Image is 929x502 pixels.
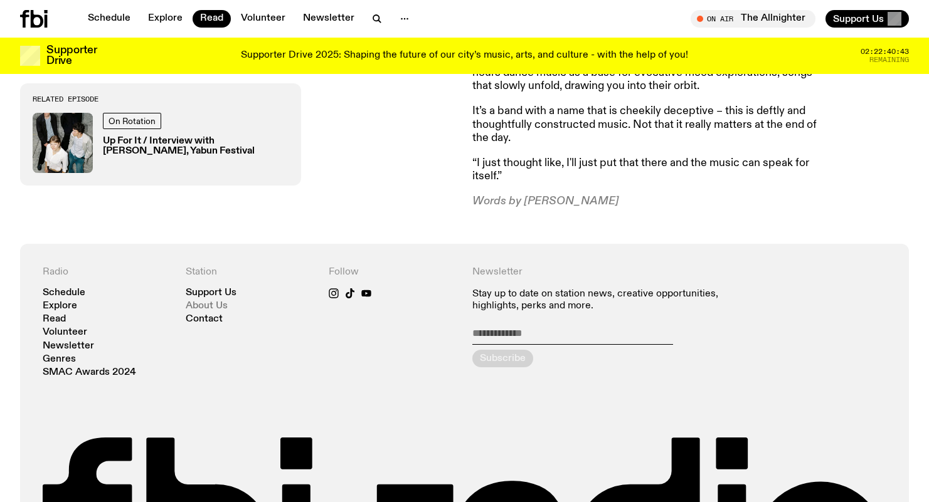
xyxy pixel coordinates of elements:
a: Newsletter [295,10,362,28]
h3: Related Episode [33,96,289,103]
a: Explore [43,301,77,311]
a: Explore [141,10,190,28]
a: SMAC Awards 2024 [43,368,136,377]
p: Supporter Drive 2025: Shaping the future of our city’s music, arts, and culture - with the help o... [241,50,688,61]
a: Genres [43,355,76,364]
a: Schedule [80,10,138,28]
h4: Newsletter [472,266,743,278]
a: Volunteer [233,10,293,28]
button: Support Us [825,10,909,28]
span: Remaining [869,56,909,63]
p: Words by [PERSON_NAME] [472,195,834,209]
h3: Up For It / Interview with [PERSON_NAME], Yabun Festival [103,137,289,155]
h4: Follow [329,266,457,278]
h3: Supporter Drive [46,45,97,66]
h4: Station [186,266,314,278]
a: Read [193,10,231,28]
a: About Us [186,301,228,311]
p: It’s a band with a name that is cheekily deceptive – this is deftly and thoughtfully constructed ... [472,105,834,145]
p: “I just thought like, I'll just put that there and the music can speak for itself.” [472,157,834,184]
a: Newsletter [43,342,94,351]
button: Subscribe [472,350,533,367]
a: Support Us [186,288,236,298]
a: Contact [186,315,223,324]
a: Schedule [43,288,85,298]
span: Support Us [833,13,884,24]
a: On RotationUp For It / Interview with [PERSON_NAME], Yabun Festival [33,113,289,173]
a: Read [43,315,66,324]
span: 02:22:40:43 [861,48,909,55]
p: Stay up to date on station news, creative opportunities, highlights, perks and more. [472,288,743,312]
button: On AirThe Allnighter [691,10,815,28]
a: Volunteer [43,328,87,337]
h4: Radio [43,266,171,278]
